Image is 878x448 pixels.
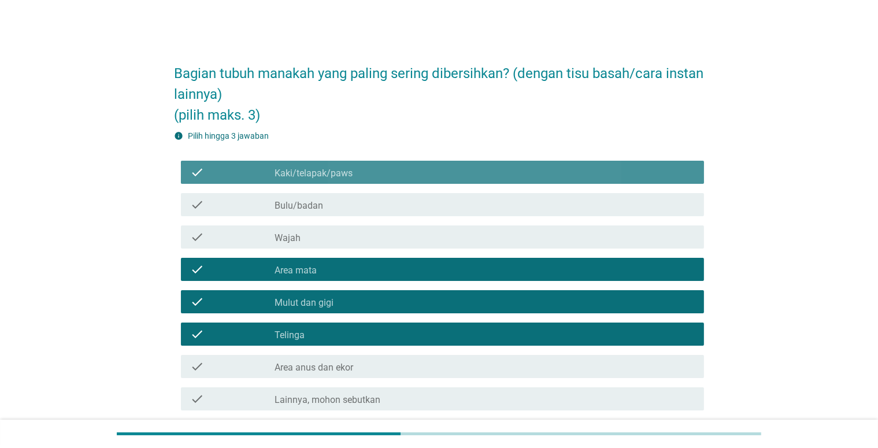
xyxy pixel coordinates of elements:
[275,297,334,309] label: Mulut dan gigi
[188,131,269,140] label: Pilih hingga 3 jawaban
[190,165,204,179] i: check
[275,232,301,244] label: Wajah
[275,394,380,406] label: Lainnya, mohon sebutkan
[275,265,317,276] label: Area mata
[190,360,204,373] i: check
[190,295,204,309] i: check
[174,131,183,140] i: info
[190,230,204,244] i: check
[275,362,353,373] label: Area anus dan ekor
[275,168,353,179] label: Kaki/telapak/paws
[275,329,305,341] label: Telinga
[190,327,204,341] i: check
[190,198,204,212] i: check
[174,51,704,125] h2: Bagian tubuh manakah yang paling sering dibersihkan? (dengan tisu basah/cara instan lainnya) (pil...
[190,392,204,406] i: check
[190,262,204,276] i: check
[275,200,323,212] label: Bulu/badan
